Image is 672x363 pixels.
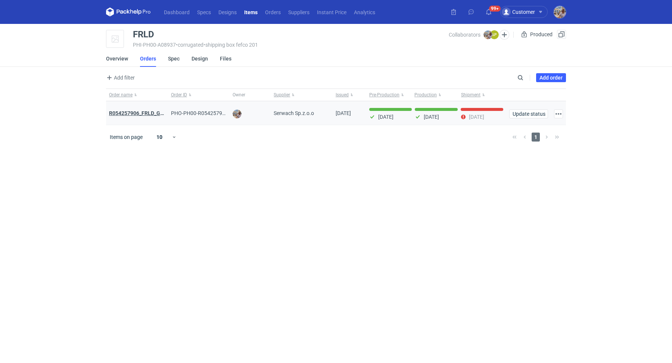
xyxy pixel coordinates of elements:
[532,133,540,142] span: 1
[460,89,506,101] button: Shipment
[424,114,439,120] p: [DATE]
[483,30,492,39] img: Michał Palasek
[520,30,554,39] div: Produced
[240,7,261,16] a: Items
[274,109,314,117] span: Serwach Sp.z.o.o
[449,32,480,38] span: Collaborators
[105,73,135,82] button: Add filter
[502,7,535,16] div: Customer
[176,42,203,48] span: • corrugated
[106,7,151,16] svg: Packhelp Pro
[557,30,566,39] button: Duplicate Item
[133,42,449,48] div: PHI-PH00-A08937
[233,109,242,118] img: Michał Palasek
[414,92,437,98] span: Production
[203,42,258,48] span: • shipping box fefco 201
[333,89,366,101] button: Issued
[168,50,180,67] a: Spec
[109,110,188,116] a: R054257906_FRLD_GMZJ_SABM
[369,92,399,98] span: Pre-Production
[554,6,566,18] img: Michał Palasek
[271,101,333,125] div: Serwach Sp.z.o.o
[513,111,545,117] span: Update status
[336,92,349,98] span: Issued
[378,114,393,120] p: [DATE]
[469,114,484,120] p: [DATE]
[313,7,350,16] a: Instant Price
[271,89,333,101] button: Supplier
[106,50,128,67] a: Overview
[366,89,413,101] button: Pre-Production
[274,92,290,98] span: Supplier
[133,30,154,39] div: FRLD
[261,7,284,16] a: Orders
[509,109,548,118] button: Update status
[483,6,495,18] button: 99+
[160,7,193,16] a: Dashboard
[140,50,156,67] a: Orders
[461,92,480,98] span: Shipment
[413,89,460,101] button: Production
[220,50,231,67] a: Files
[171,110,276,116] span: PHO-PH00-R054257906_FRLD_GMZJ_SABM
[192,50,208,67] a: Design
[500,30,509,40] button: Edit collaborators
[171,92,187,98] span: Order ID
[284,7,313,16] a: Suppliers
[106,89,168,101] button: Order name
[110,133,143,141] span: Items on page
[516,73,540,82] input: Search
[215,7,240,16] a: Designs
[336,110,351,116] span: 04/09/2025
[536,73,566,82] a: Add order
[554,109,563,118] button: Actions
[147,132,172,142] div: 10
[490,30,499,39] figcaption: ŁP
[350,7,379,16] a: Analytics
[500,6,554,18] button: Customer
[193,7,215,16] a: Specs
[168,89,230,101] button: Order ID
[109,92,133,98] span: Order name
[233,92,245,98] span: Owner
